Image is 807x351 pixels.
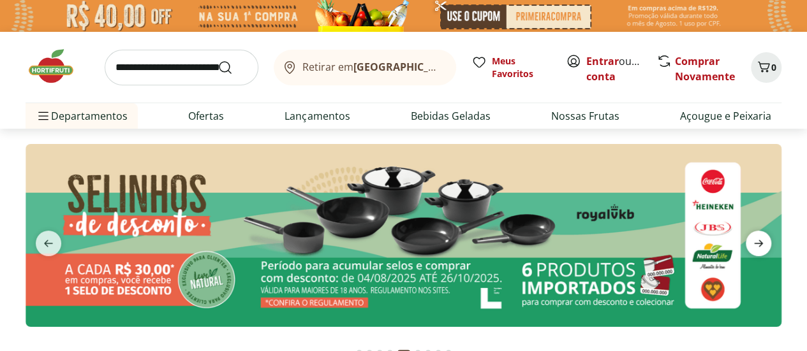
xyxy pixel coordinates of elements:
button: next [736,231,781,256]
span: Retirar em [302,61,443,73]
b: [GEOGRAPHIC_DATA]/[GEOGRAPHIC_DATA] [353,60,568,74]
a: Criar conta [586,54,656,83]
button: Menu [36,101,51,131]
span: Meus Favoritos [492,55,551,80]
button: previous [26,231,71,256]
span: 0 [771,61,776,73]
a: Comprar Novamente [675,54,735,83]
a: Ofertas [188,108,224,124]
button: Submit Search [218,60,248,75]
a: Entrar [586,54,619,68]
a: Açougue e Peixaria [680,108,771,124]
img: selinhos [26,144,781,327]
button: Carrinho [751,52,781,83]
input: search [105,50,258,85]
a: Meus Favoritos [471,55,551,80]
a: Lançamentos [285,108,350,124]
img: Hortifruti [26,47,89,85]
a: Nossas Frutas [551,108,619,124]
span: Departamentos [36,101,128,131]
a: Bebidas Geladas [411,108,491,124]
button: Retirar em[GEOGRAPHIC_DATA]/[GEOGRAPHIC_DATA] [274,50,456,85]
span: ou [586,54,643,84]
